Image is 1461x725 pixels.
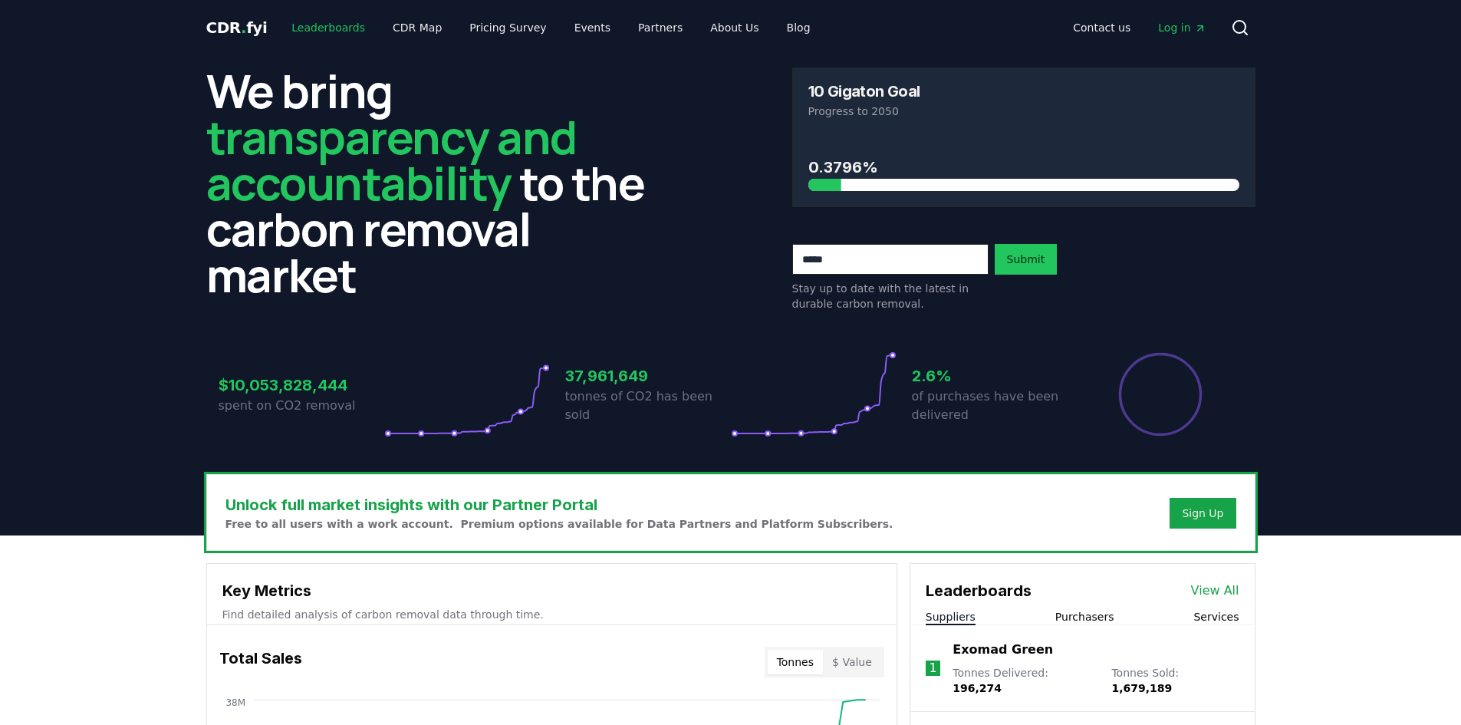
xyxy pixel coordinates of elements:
a: Exomad Green [953,641,1053,659]
nav: Main [1061,14,1218,41]
a: CDR Map [380,14,454,41]
h3: 10 Gigaton Goal [808,84,920,99]
span: transparency and accountability [206,105,577,214]
p: Find detailed analysis of carbon removal data through time. [222,607,881,622]
p: Stay up to date with the latest in durable carbon removal. [792,281,989,311]
h2: We bring to the carbon removal market [206,68,670,298]
h3: $10,053,828,444 [219,374,384,397]
button: Tonnes [768,650,823,674]
a: Contact us [1061,14,1143,41]
h3: 37,961,649 [565,364,731,387]
p: Progress to 2050 [808,104,1239,119]
a: Sign Up [1182,506,1223,521]
h3: Total Sales [219,647,302,677]
h3: 2.6% [912,364,1078,387]
a: Leaderboards [279,14,377,41]
a: View All [1191,582,1239,600]
button: $ Value [823,650,881,674]
h3: 0.3796% [808,156,1239,179]
h3: Leaderboards [926,579,1032,602]
button: Sign Up [1170,498,1236,529]
p: Tonnes Delivered : [953,665,1096,696]
p: Tonnes Sold : [1111,665,1239,696]
p: Free to all users with a work account. Premium options available for Data Partners and Platform S... [225,516,893,532]
button: Suppliers [926,609,976,624]
button: Services [1193,609,1239,624]
p: 1 [929,659,936,677]
a: Partners [626,14,695,41]
h3: Unlock full market insights with our Partner Portal [225,493,893,516]
span: . [241,18,246,37]
span: CDR fyi [206,18,268,37]
p: of purchases have been delivered [912,387,1078,424]
p: spent on CO2 removal [219,397,384,415]
span: 1,679,189 [1111,682,1172,694]
span: 196,274 [953,682,1002,694]
a: Blog [775,14,823,41]
span: Log in [1158,20,1206,35]
nav: Main [279,14,822,41]
a: CDR.fyi [206,17,268,38]
p: tonnes of CO2 has been sold [565,387,731,424]
a: Pricing Survey [457,14,558,41]
a: Events [562,14,623,41]
button: Submit [995,244,1058,275]
a: About Us [698,14,771,41]
h3: Key Metrics [222,579,881,602]
button: Purchasers [1055,609,1114,624]
tspan: 38M [225,697,245,708]
a: Log in [1146,14,1218,41]
div: Percentage of sales delivered [1117,351,1203,437]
